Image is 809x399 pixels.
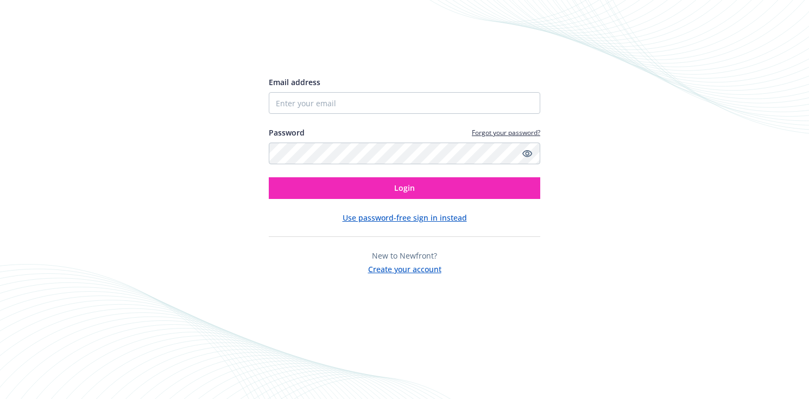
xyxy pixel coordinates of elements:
[269,77,320,87] span: Email address
[394,183,415,193] span: Login
[269,37,371,56] img: Newfront logo
[372,250,437,261] span: New to Newfront?
[269,143,540,164] input: Enter your password
[368,261,441,275] button: Create your account
[269,92,540,114] input: Enter your email
[521,147,534,160] a: Show password
[472,128,540,137] a: Forgot your password?
[269,127,305,138] label: Password
[343,212,467,223] button: Use password-free sign in instead
[269,177,540,199] button: Login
